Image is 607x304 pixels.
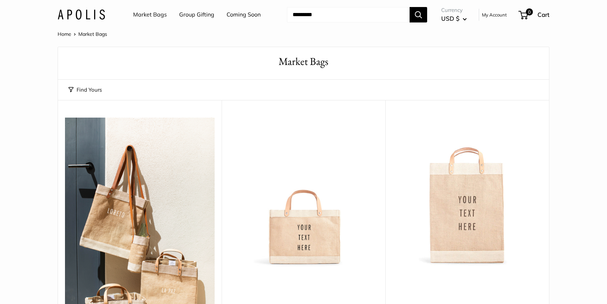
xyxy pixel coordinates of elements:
[58,29,107,39] nav: Breadcrumb
[441,15,459,22] span: USD $
[58,9,105,20] img: Apolis
[441,5,467,15] span: Currency
[179,9,214,20] a: Group Gifting
[441,13,467,24] button: USD $
[58,31,71,37] a: Home
[133,9,167,20] a: Market Bags
[410,7,427,22] button: Search
[519,9,549,20] a: 0 Cart
[78,31,107,37] span: Market Bags
[392,118,542,267] img: Market Bag in Natural
[392,118,542,267] a: Market Bag in NaturalMarket Bag in Natural
[68,54,539,69] h1: Market Bags
[537,11,549,18] span: Cart
[287,7,410,22] input: Search...
[227,9,261,20] a: Coming Soon
[68,85,102,95] button: Find Yours
[482,11,507,19] a: My Account
[526,8,533,15] span: 0
[229,118,378,267] a: Petite Market Bag in Naturaldescription_Effortless style that elevates every moment
[229,118,378,267] img: Petite Market Bag in Natural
